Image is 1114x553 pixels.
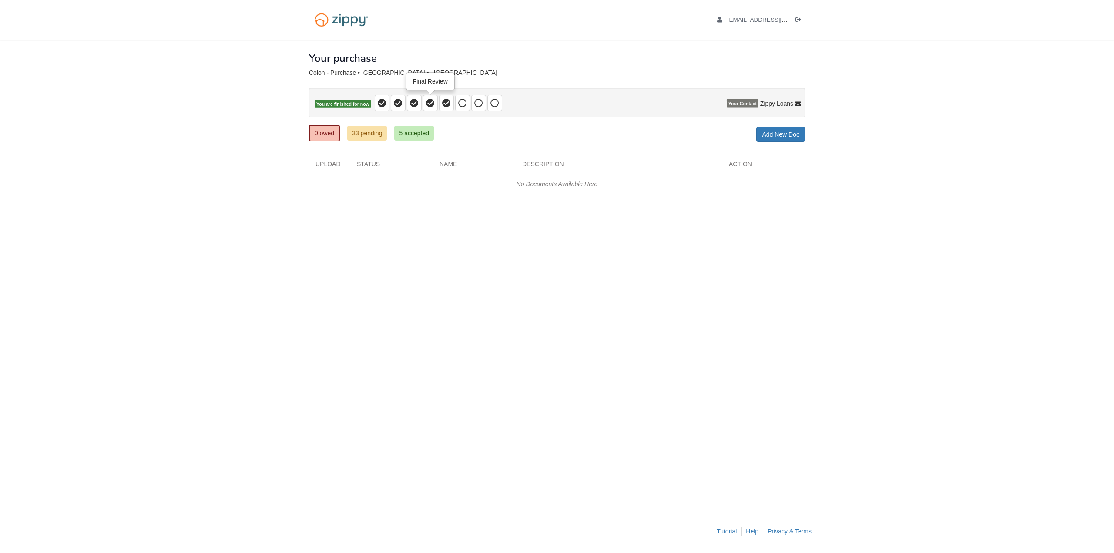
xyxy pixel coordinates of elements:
[760,99,793,108] span: Zippy Loans
[309,125,340,141] a: 0 owed
[722,160,805,173] div: Action
[309,69,805,77] div: Colon - Purchase • [GEOGRAPHIC_DATA] • , [GEOGRAPHIC_DATA]
[728,17,827,23] span: xloudgaming14@gmail.com
[407,73,454,90] div: Final Review
[315,100,371,108] span: You are finished for now
[746,528,758,535] a: Help
[756,127,805,142] a: Add New Doc
[516,160,722,173] div: Description
[394,126,434,141] a: 5 accepted
[309,160,350,173] div: Upload
[795,17,805,25] a: Log out
[717,17,827,25] a: edit profile
[433,160,516,173] div: Name
[727,99,758,108] span: Your Contact
[768,528,812,535] a: Privacy & Terms
[309,9,374,31] img: Logo
[517,181,598,188] em: No Documents Available Here
[350,160,433,173] div: Status
[309,53,377,64] h1: Your purchase
[347,126,387,141] a: 33 pending
[717,528,737,535] a: Tutorial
